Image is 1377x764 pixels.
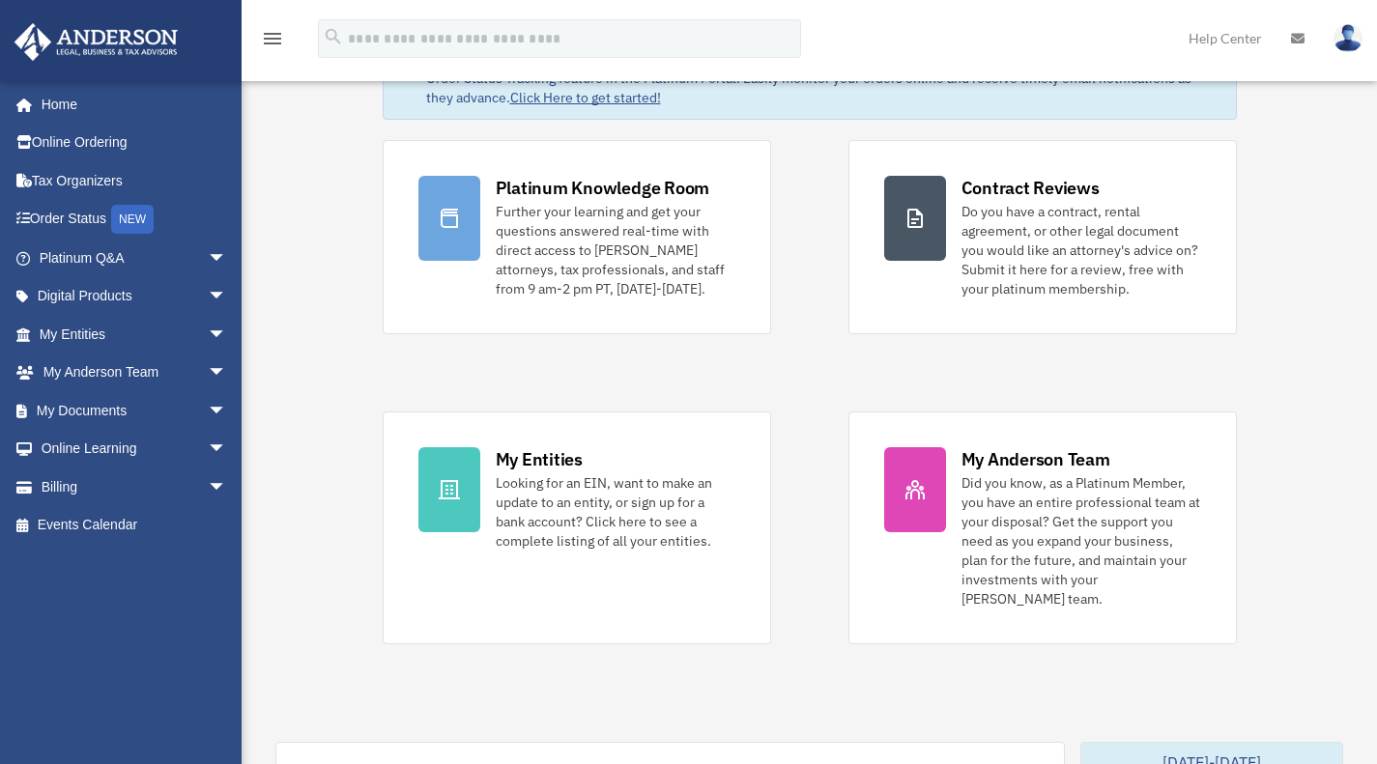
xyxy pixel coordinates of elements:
div: My Entities [496,447,583,471]
i: search [323,26,344,47]
div: Platinum Knowledge Room [496,176,710,200]
i: menu [261,27,284,50]
a: My Anderson Teamarrow_drop_down [14,354,256,392]
a: My Entities Looking for an EIN, want to make an update to an entity, or sign up for a bank accoun... [383,411,771,644]
span: arrow_drop_down [208,277,246,317]
a: Platinum Knowledge Room Further your learning and get your questions answered real-time with dire... [383,140,771,334]
a: Billingarrow_drop_down [14,467,256,506]
div: Further your learning and get your questions answered real-time with direct access to [PERSON_NAM... [496,202,735,298]
a: Online Ordering [14,124,256,162]
div: My Anderson Team [961,447,1110,471]
a: Online Learningarrow_drop_down [14,430,256,468]
a: Digital Productsarrow_drop_down [14,277,256,316]
div: Contract Reviews [961,176,1100,200]
a: Tax Organizers [14,161,256,200]
a: Click Here to get started! [510,89,661,106]
div: NEW [111,205,154,234]
a: Order StatusNEW [14,200,256,240]
span: arrow_drop_down [208,239,246,278]
a: My Documentsarrow_drop_down [14,391,256,430]
img: User Pic [1334,24,1363,52]
div: Do you have a contract, rental agreement, or other legal document you would like an attorney's ad... [961,202,1201,298]
span: arrow_drop_down [208,315,246,354]
span: arrow_drop_down [208,467,246,507]
span: arrow_drop_down [208,354,246,393]
a: Platinum Q&Aarrow_drop_down [14,239,256,277]
a: My Entitiesarrow_drop_down [14,315,256,354]
a: menu [261,34,284,50]
a: Events Calendar [14,506,256,545]
div: Looking for an EIN, want to make an update to an entity, or sign up for a bank account? Click her... [496,473,735,551]
span: arrow_drop_down [208,391,246,431]
a: Contract Reviews Do you have a contract, rental agreement, or other legal document you would like... [848,140,1237,334]
span: arrow_drop_down [208,430,246,469]
img: Anderson Advisors Platinum Portal [9,23,184,61]
a: Home [14,85,246,124]
div: Did you know, as a Platinum Member, you have an entire professional team at your disposal? Get th... [961,473,1201,608]
a: My Anderson Team Did you know, as a Platinum Member, you have an entire professional team at your... [848,411,1237,644]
